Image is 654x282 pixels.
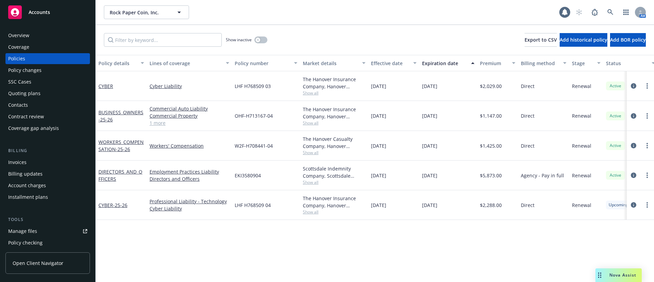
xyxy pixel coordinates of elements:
[5,168,90,179] a: Billing updates
[8,237,43,248] div: Policy checking
[8,157,27,168] div: Invoices
[521,83,534,90] span: Direct
[5,76,90,87] a: SSC Cases
[8,100,28,110] div: Contacts
[609,143,622,149] span: Active
[5,157,90,168] a: Invoices
[643,171,651,179] a: more
[525,36,557,43] span: Export to CSV
[572,5,586,19] a: Start snowing
[5,3,90,22] a: Accounts
[521,172,564,179] span: Agency - Pay in full
[8,42,29,53] div: Coverage
[8,30,29,41] div: Overview
[521,60,559,67] div: Billing method
[232,55,300,71] button: Policy number
[477,55,518,71] button: Premium
[5,100,90,110] a: Contacts
[595,268,604,282] div: Drag to move
[300,55,368,71] button: Market details
[150,83,229,90] a: Cyber Liability
[235,202,271,209] span: LHF H768509 04
[98,60,137,67] div: Policy details
[5,180,90,191] a: Account charges
[480,83,502,90] span: $2,029.00
[5,53,90,64] a: Policies
[5,123,90,134] a: Coverage gap analysis
[572,172,591,179] span: Renewal
[150,198,229,205] a: Professional Liability - Technology
[371,202,386,209] span: [DATE]
[609,83,622,89] span: Active
[235,172,261,179] span: EKI3580904
[235,83,271,90] span: LHF H768509 03
[150,119,229,127] a: 1 more
[422,112,437,119] span: [DATE]
[480,60,508,67] div: Premium
[5,237,90,248] a: Policy checking
[303,150,365,155] span: Show all
[572,202,591,209] span: Renewal
[303,165,365,179] div: Scottsdale Indemnity Company, Scottsdale Insurance Company (Nationwide), CRC Group
[8,76,31,87] div: SSC Cases
[371,83,386,90] span: [DATE]
[609,113,622,119] span: Active
[521,142,534,149] span: Direct
[422,202,437,209] span: [DATE]
[521,112,534,119] span: Direct
[8,65,42,76] div: Policy changes
[150,175,229,182] a: Directors and Officers
[5,65,90,76] a: Policy changes
[110,9,169,16] span: Rock Paper Coin, Inc.
[610,36,646,43] span: Add BOR policy
[150,105,229,112] a: Commercial Auto Liability
[150,60,222,67] div: Lines of coverage
[606,60,648,67] div: Status
[303,209,365,215] span: Show all
[98,109,143,123] a: BUSINESS_OWNERS
[368,55,419,71] button: Effective date
[5,111,90,122] a: Contract review
[604,5,617,19] a: Search
[303,120,365,126] span: Show all
[609,202,628,208] span: Upcoming
[609,272,636,278] span: Nova Assist
[518,55,569,71] button: Billing method
[8,123,59,134] div: Coverage gap analysis
[629,171,638,179] a: circleInformation
[560,33,607,47] button: Add historical policy
[525,33,557,47] button: Export to CSV
[104,33,222,47] input: Filter by keyword...
[235,112,273,119] span: OHF-H713167-04
[8,226,37,237] div: Manage files
[98,168,142,182] a: DIRECTORS_AND_OFFICERS
[303,106,365,120] div: The Hanover Insurance Company, Hanover Insurance Group
[419,55,477,71] button: Expiration date
[150,168,229,175] a: Employment Practices Liability
[422,142,437,149] span: [DATE]
[480,202,502,209] span: $2,288.00
[588,5,602,19] a: Report a Bug
[116,146,130,152] span: - 25-26
[96,55,147,71] button: Policy details
[629,201,638,209] a: circleInformation
[371,60,409,67] div: Effective date
[480,142,502,149] span: $1,425.00
[8,168,43,179] div: Billing updates
[303,90,365,96] span: Show all
[371,172,386,179] span: [DATE]
[98,202,127,208] a: CYBER
[371,112,386,119] span: [DATE]
[226,37,252,43] span: Show inactive
[104,5,189,19] button: Rock Paper Coin, Inc.
[572,83,591,90] span: Renewal
[98,116,113,123] span: - 25-26
[98,139,144,152] a: WORKERS_COMPENSATION
[422,60,467,67] div: Expiration date
[610,33,646,47] button: Add BOR policy
[150,112,229,119] a: Commercial Property
[480,172,502,179] span: $5,873.00
[643,82,651,90] a: more
[643,201,651,209] a: more
[629,82,638,90] a: circleInformation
